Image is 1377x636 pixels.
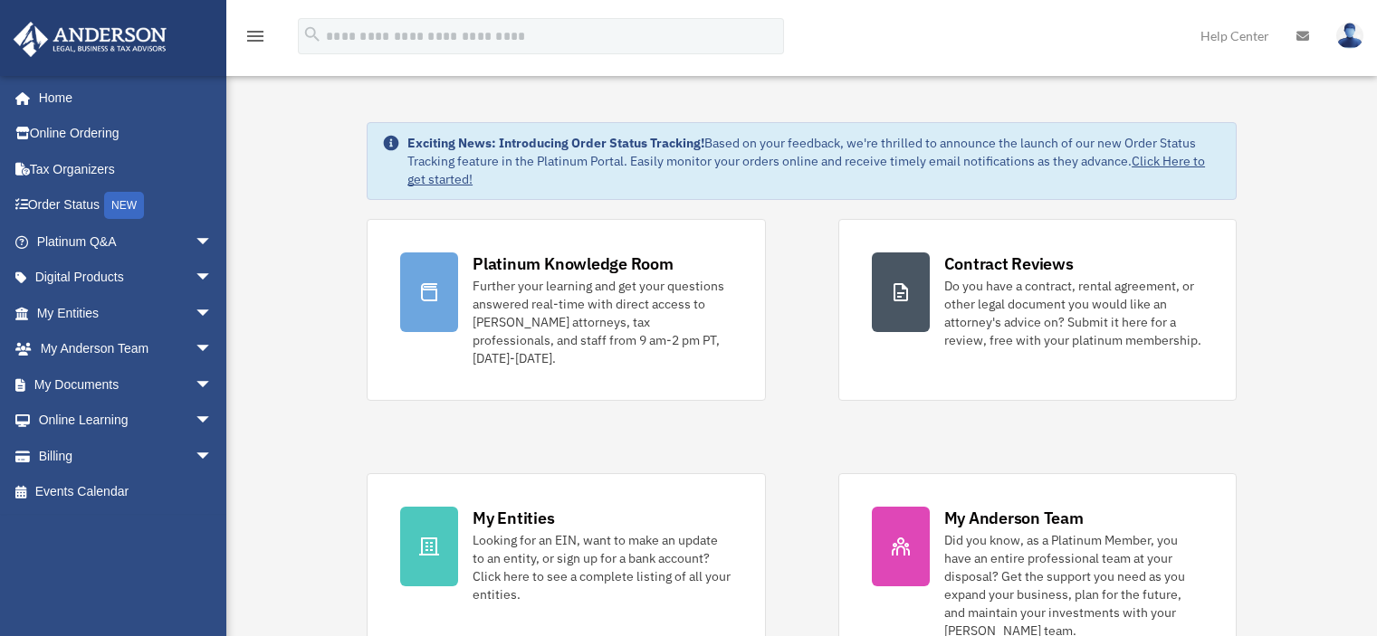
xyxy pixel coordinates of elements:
a: Tax Organizers [13,151,240,187]
i: menu [244,25,266,47]
a: Order StatusNEW [13,187,240,224]
a: My Entitiesarrow_drop_down [13,295,240,331]
div: NEW [104,192,144,219]
a: Home [13,80,231,116]
a: Digital Productsarrow_drop_down [13,260,240,296]
span: arrow_drop_down [195,260,231,297]
span: arrow_drop_down [195,366,231,403]
span: arrow_drop_down [195,403,231,440]
a: Online Ordering [13,116,240,152]
strong: Exciting News: Introducing Order Status Tracking! [407,135,704,151]
div: Do you have a contract, rental agreement, or other legal document you would like an attorney's ad... [944,277,1203,349]
i: search [302,24,322,44]
div: My Entities [473,507,554,529]
div: Contract Reviews [944,252,1074,275]
a: Platinum Q&Aarrow_drop_down [13,223,240,260]
a: Contract Reviews Do you have a contract, rental agreement, or other legal document you would like... [838,219,1237,401]
a: Online Learningarrow_drop_down [13,403,240,439]
div: Looking for an EIN, want to make an update to an entity, or sign up for a bank account? Click her... [473,531,732,603]
a: My Anderson Teamarrow_drop_down [13,331,240,367]
a: Events Calendar [13,474,240,510]
span: arrow_drop_down [195,295,231,332]
a: menu [244,32,266,47]
span: arrow_drop_down [195,331,231,368]
a: My Documentsarrow_drop_down [13,366,240,403]
img: User Pic [1336,23,1363,49]
div: Platinum Knowledge Room [473,252,674,275]
div: My Anderson Team [944,507,1084,529]
a: Click Here to get started! [407,153,1205,187]
div: Based on your feedback, we're thrilled to announce the launch of our new Order Status Tracking fe... [407,134,1221,188]
img: Anderson Advisors Platinum Portal [8,22,172,57]
a: Billingarrow_drop_down [13,438,240,474]
a: Platinum Knowledge Room Further your learning and get your questions answered real-time with dire... [367,219,765,401]
span: arrow_drop_down [195,438,231,475]
div: Further your learning and get your questions answered real-time with direct access to [PERSON_NAM... [473,277,732,367]
span: arrow_drop_down [195,223,231,261]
